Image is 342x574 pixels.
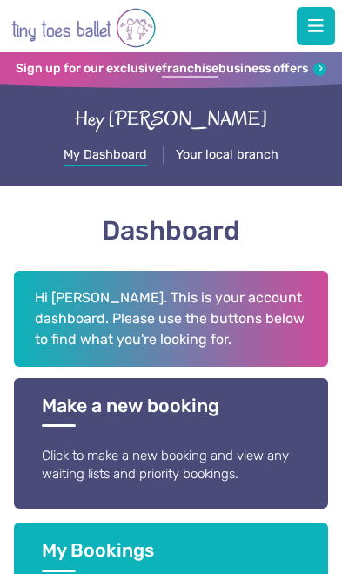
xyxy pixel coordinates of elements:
a: Make a new booking Click to make a new booking and view any waiting lists and priority bookings. [14,378,329,510]
h3: My Bookings [42,539,301,571]
strong: franchise [162,61,218,78]
a: Sign up for our exclusivefranchisebusiness offers [16,61,327,78]
h1: Dashboard [14,213,329,250]
img: tiny toes ballet [11,3,156,52]
h3: Make a new booking [42,395,301,427]
p: Click to make a new booking and view any waiting lists and priority bookings. [42,447,301,484]
div: Hey [PERSON_NAME] [17,105,325,134]
h2: Hi [PERSON_NAME]. This is your account dashboard. Please use the buttons below to find what you'r... [14,271,329,367]
span: Your local branch [176,147,278,162]
a: Your local branch [176,147,278,166]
